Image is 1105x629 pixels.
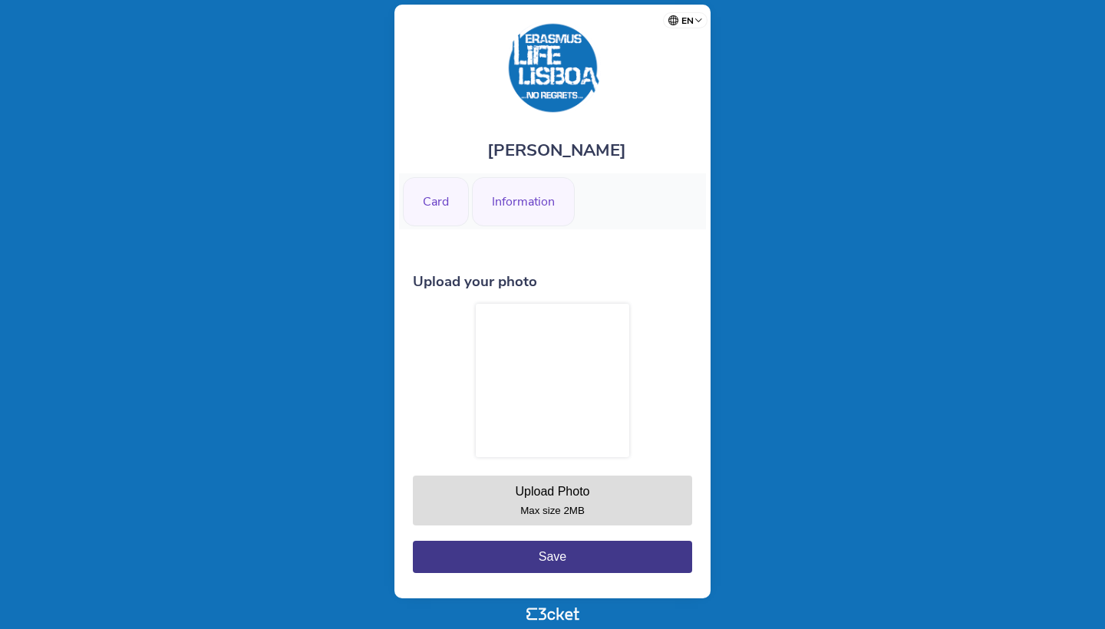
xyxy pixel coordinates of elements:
[520,505,585,516] small: Max size 2MB
[413,476,692,525] button: Upload Photo Max size 2MB
[403,177,469,226] div: Card
[413,272,692,291] h3: Upload your photo
[413,541,692,573] button: Save
[472,192,575,209] a: Information
[487,139,626,162] span: [PERSON_NAME]
[403,192,469,209] a: Card
[472,177,575,226] div: Information
[516,485,590,498] div: Upload Photo
[505,20,601,116] img: Erasmus Life Lisboa Card 2025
